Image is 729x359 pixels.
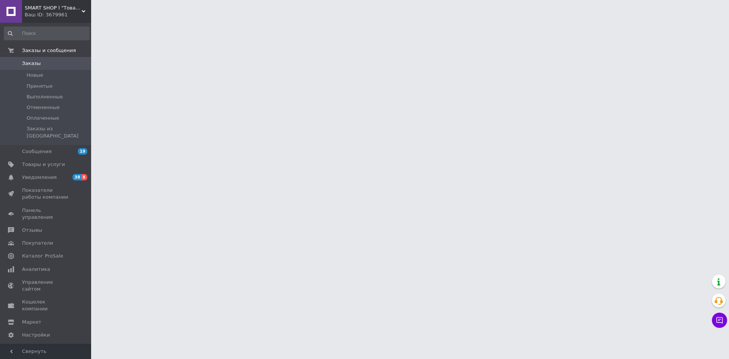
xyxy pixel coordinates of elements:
[22,174,57,181] span: Уведомления
[27,72,43,79] span: Новые
[22,279,70,293] span: Управление сайтом
[22,148,52,155] span: Сообщения
[22,227,42,234] span: Отзывы
[22,266,50,273] span: Аналитика
[27,83,53,90] span: Принятые
[22,60,41,67] span: Заказы
[22,319,41,326] span: Маркет
[22,161,65,168] span: Товары и услуги
[22,332,50,338] span: Настройки
[25,11,91,18] div: Ваш ID: 3679961
[78,148,87,155] span: 19
[22,187,70,201] span: Показатели работы компании
[81,174,87,180] span: 8
[22,253,63,259] span: Каталог ProSale
[22,207,70,221] span: Панель управления
[712,313,727,328] button: Чат с покупателем
[27,93,63,100] span: Выполненные
[73,174,81,180] span: 38
[27,125,89,139] span: Заказы из [GEOGRAPHIC_DATA]
[27,104,60,111] span: Отмененные
[4,27,90,40] input: Поиск
[22,240,53,247] span: Покупатели
[25,5,82,11] span: SMART SHOP l "Товари для дому та активного відпочинку"
[22,299,70,312] span: Кошелек компании
[27,115,59,122] span: Оплаченные
[22,47,76,54] span: Заказы и сообщения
